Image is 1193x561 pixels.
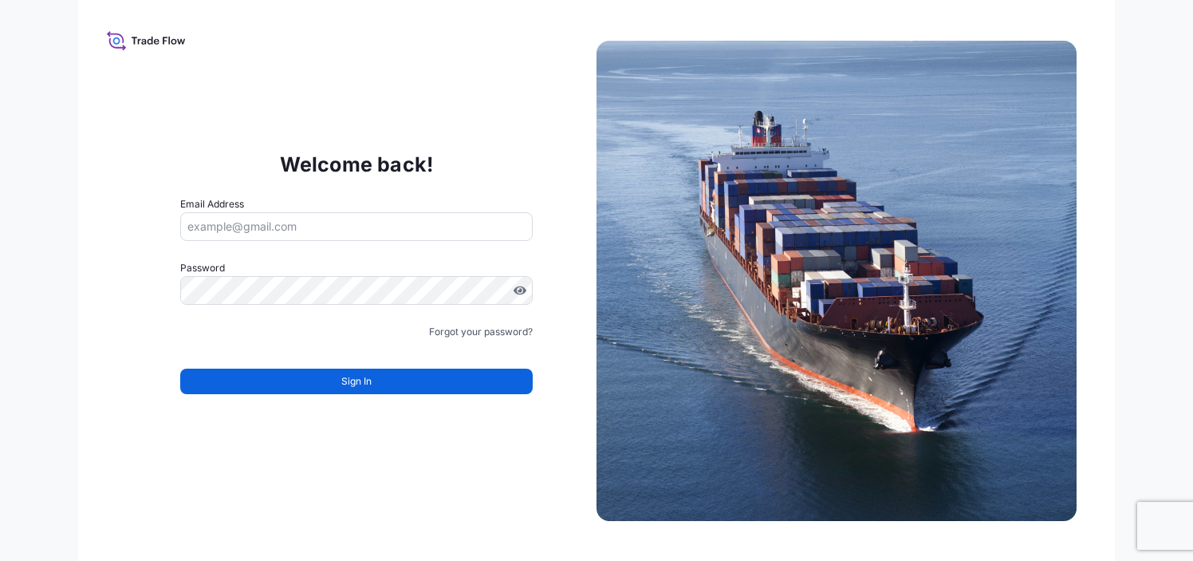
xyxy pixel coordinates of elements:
[596,41,1077,521] img: Ship illustration
[180,260,533,276] label: Password
[180,196,244,212] label: Email Address
[280,152,434,177] p: Welcome back!
[429,324,533,340] a: Forgot your password?
[514,284,526,297] button: Show password
[341,373,372,389] span: Sign In
[180,212,533,241] input: example@gmail.com
[180,369,533,394] button: Sign In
